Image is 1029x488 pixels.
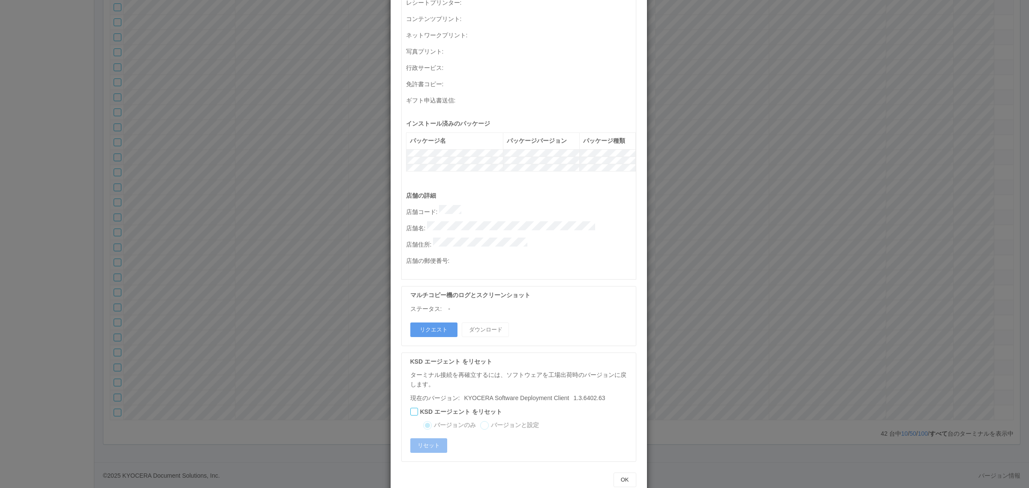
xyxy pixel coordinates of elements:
[406,238,636,250] p: 店舗住所 :
[410,304,442,313] p: ステータス:
[410,357,632,366] p: KSD エージェント をリセット
[464,395,569,401] span: KYOCERA Software Deployment Client
[410,371,632,389] p: ターミナル接続を再確立するには、ソフトウェアを工場出荷時のバージョンに戻します。
[410,322,457,337] button: リクエスト
[406,28,636,40] p: ネットワークプリント :
[583,136,632,145] div: パッケージ種類
[406,191,636,200] p: 店舗の詳細
[406,205,636,217] p: 店舗コード :
[406,93,636,105] p: ギフト申込書送信 :
[462,322,509,337] button: ダウンロード
[406,61,636,73] p: 行政サービス :
[434,421,476,430] label: バージョンのみ
[491,421,539,430] label: バージョンと設定
[406,221,636,233] p: 店舗名 :
[406,12,636,24] p: コンテンツプリント :
[507,136,576,145] div: パッケージバージョン
[406,119,636,128] p: インストール済みのパッケージ
[410,291,632,300] p: マルチコピー機のログとスクリーンショット
[410,438,447,453] button: リセット
[460,395,605,401] span: 1.3.6402.63
[420,407,502,416] label: KSD エージェント をリセット
[406,77,636,89] p: 免許書コピー :
[410,394,632,403] p: 現在のバージョン:
[406,45,636,57] p: 写真プリント :
[614,473,636,487] button: OK
[406,254,636,266] p: 店舗の郵便番号 :
[410,136,499,145] div: パッケージ名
